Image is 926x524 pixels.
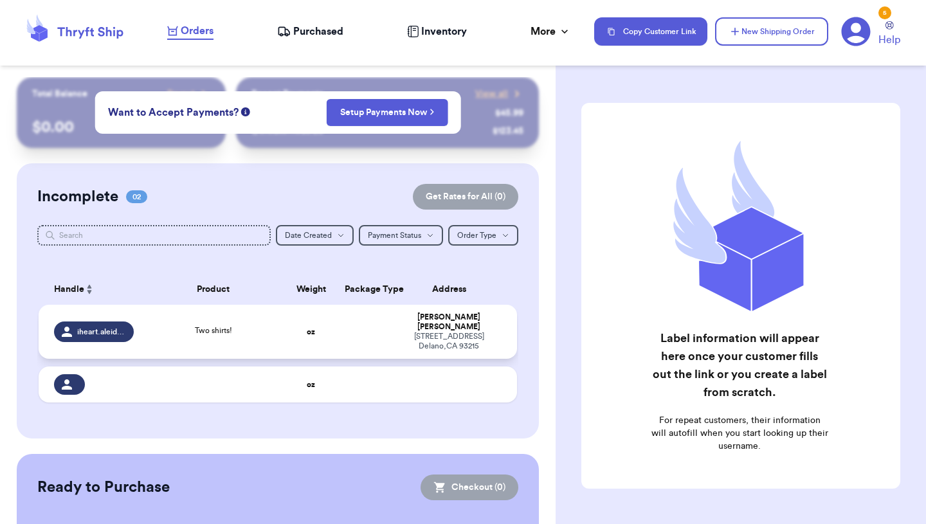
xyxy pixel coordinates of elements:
strong: oz [307,328,315,336]
a: Payout [167,87,210,100]
span: Payout [167,87,195,100]
span: Orders [181,23,213,39]
button: Payment Status [359,225,443,246]
th: Address [388,274,517,305]
p: For repeat customers, their information will autofill when you start looking up their username. [651,414,828,453]
h2: Label information will appear here once your customer fills out the link or you create a label fr... [651,329,828,401]
th: Product [141,274,286,305]
span: 02 [126,190,147,203]
span: Two shirts! [195,327,232,334]
button: Order Type [448,225,518,246]
span: Order Type [457,231,496,239]
button: New Shipping Order [715,17,828,46]
div: 5 [878,6,891,19]
div: $ 45.99 [495,107,523,120]
p: Recent Payments [251,87,323,100]
div: More [531,24,571,39]
div: [STREET_ADDRESS] Delano , CA 93215 [396,332,502,351]
p: $ 0.00 [32,117,210,138]
a: 5 [841,17,871,46]
button: Checkout (0) [421,474,518,500]
th: Weight [286,274,337,305]
a: Inventory [407,24,467,39]
span: Date Created [285,231,332,239]
span: Inventory [421,24,467,39]
a: Purchased [277,24,343,39]
div: [PERSON_NAME] [PERSON_NAME] [396,312,502,332]
a: View all [475,87,523,100]
span: Handle [54,283,84,296]
div: $ 123.45 [493,125,523,138]
strong: oz [307,381,315,388]
span: Help [878,32,900,48]
span: Purchased [293,24,343,39]
span: Payment Status [368,231,421,239]
span: View all [475,87,508,100]
input: Search [37,225,271,246]
h2: Incomplete [37,186,118,207]
button: Setup Payments Now [327,99,448,126]
button: Date Created [276,225,354,246]
a: Help [878,21,900,48]
button: Get Rates for All (0) [413,184,518,210]
a: Setup Payments Now [340,106,435,119]
span: iheart.aleidaaa [77,327,126,337]
p: Total Balance [32,87,87,100]
span: Want to Accept Payments? [108,105,239,120]
a: Orders [167,23,213,40]
th: Package Type [337,274,388,305]
h2: Ready to Purchase [37,477,170,498]
button: Sort ascending [84,282,95,297]
button: Copy Customer Link [594,17,707,46]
